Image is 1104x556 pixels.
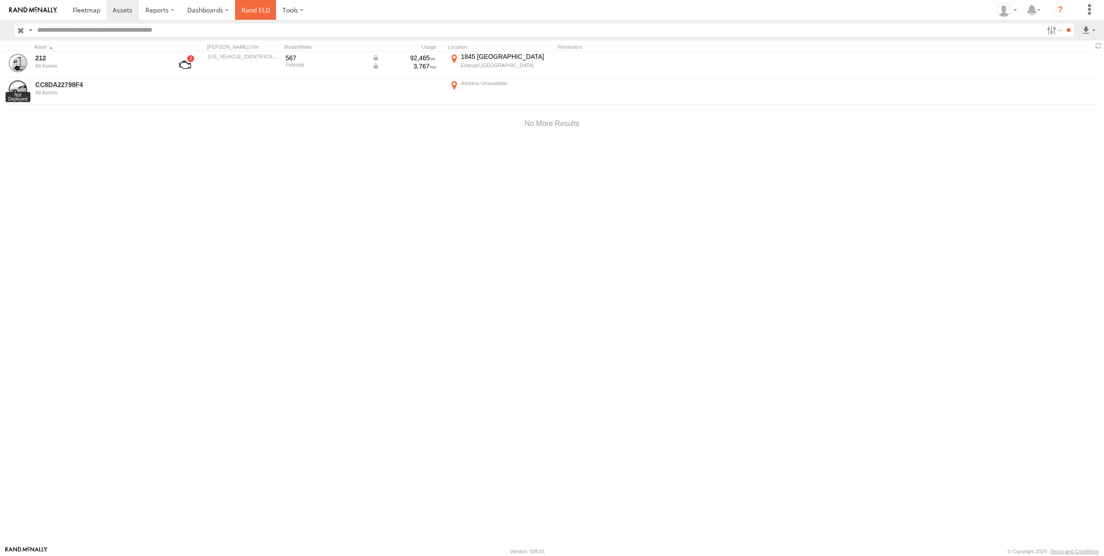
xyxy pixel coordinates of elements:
label: Click to View Current Location [448,52,554,77]
a: View Asset Details [9,54,27,72]
a: CC8DA22798F4 [35,80,161,89]
div: 1XPCDP9X6RD659456 [208,54,279,59]
label: Search Query [27,23,34,37]
label: Search Filter Options [1043,23,1063,37]
div: 1845 [GEOGRAPHIC_DATA] [461,52,552,61]
div: undefined [35,63,161,69]
a: View Asset Details [9,80,27,99]
div: Location [448,44,554,50]
a: Visit our Website [5,547,47,556]
div: Click to Sort [34,44,163,50]
span: Refresh [1093,41,1104,50]
div: Brian Sefferino [994,3,1020,17]
img: rand-logo.svg [9,7,57,13]
div: Data from Vehicle CANbus [372,62,437,70]
div: Data from Vehicle CANbus [372,54,437,62]
div: undefined [35,90,161,95]
label: Click to View Current Location [448,79,554,104]
a: Terms and Conditions [1050,549,1099,554]
a: 212 [35,54,161,62]
i: ? [1053,3,1068,17]
div: Usage [371,44,444,50]
div: 567 [286,54,366,62]
div: Peterbilt [286,62,366,68]
div: [PERSON_NAME]./Vin [207,44,281,50]
div: Model/Make [284,44,367,50]
div: Reminders [558,44,705,50]
label: Export results as... [1081,23,1097,37]
div: Version: 308.01 [510,549,545,554]
div: Erlanger,[GEOGRAPHIC_DATA] [461,62,552,69]
div: © Copyright 2025 - [1007,549,1099,554]
a: View Asset with Fault/s [168,54,202,76]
